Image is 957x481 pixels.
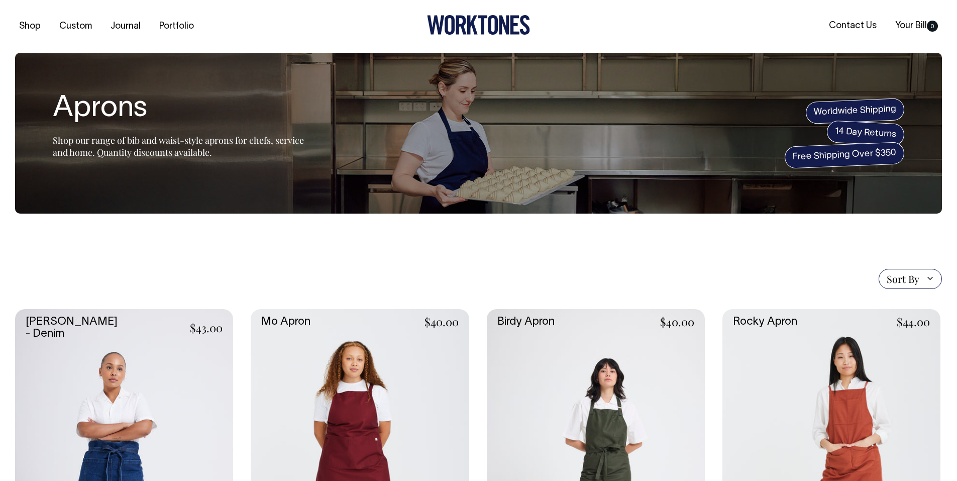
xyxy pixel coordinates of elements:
span: 0 [927,21,938,32]
span: Free Shipping Over $350 [784,142,905,169]
a: Contact Us [825,18,881,34]
a: Shop [15,18,45,35]
a: Journal [107,18,145,35]
span: Shop our range of bib and waist-style aprons for chefs, service and home. Quantity discounts avai... [53,134,304,158]
a: Portfolio [155,18,198,35]
a: Custom [55,18,96,35]
span: 14 Day Returns [826,120,905,146]
a: Your Bill0 [891,18,942,34]
span: Sort By [887,273,919,285]
h1: Aprons [53,93,304,125]
span: Worldwide Shipping [805,98,905,124]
